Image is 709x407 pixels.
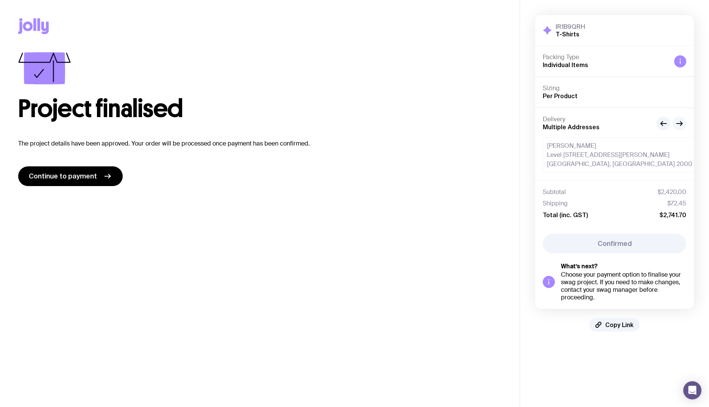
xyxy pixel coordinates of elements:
[543,200,568,207] span: Shipping
[18,97,501,121] h1: Project finalised
[29,172,97,181] span: Continue to payment
[605,321,634,329] span: Copy Link
[543,53,668,61] h4: Packing Type
[561,271,686,301] div: Choose your payment option to finalise your swag project. If you need to make changes, contact yo...
[543,211,588,219] span: Total (inc. GST)
[667,200,686,207] span: $72.45
[543,234,686,254] button: Confirmed
[18,139,501,148] p: The project details have been approved. Your order will be processed once payment has been confir...
[543,61,588,68] span: Individual Items
[683,381,701,399] div: Open Intercom Messenger
[543,92,578,99] span: Per Product
[18,166,123,186] a: Continue to payment
[659,211,686,219] span: $2,741.70
[589,318,640,332] button: Copy Link
[543,116,651,123] h4: Delivery
[657,188,686,196] span: $2,420.00
[543,137,697,173] div: [PERSON_NAME] Level [STREET_ADDRESS][PERSON_NAME] [GEOGRAPHIC_DATA], [GEOGRAPHIC_DATA] 2000
[543,124,600,130] span: Multiple Addresses
[561,263,686,270] h5: What’s next?
[556,23,585,30] h3: IR1B9QRH
[543,85,686,92] h4: Sizing
[556,30,585,38] h2: T-Shirts
[543,188,566,196] span: Subtotal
